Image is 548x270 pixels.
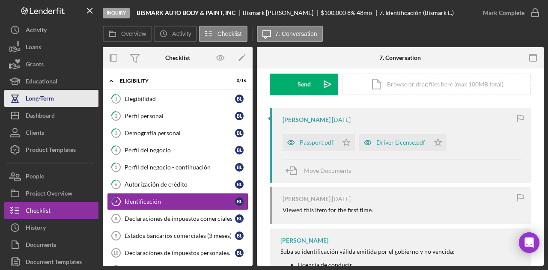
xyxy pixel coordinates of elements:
button: Long-Term [4,90,98,107]
div: Declaraciones de impuestos comerciales [125,215,235,222]
div: 8 % [347,9,355,16]
button: Grants [4,56,98,73]
label: Checklist [217,30,242,37]
div: Send [298,74,311,95]
a: 2Perfil personalBL [107,107,248,125]
div: [PERSON_NAME] [280,237,328,244]
b: BISMARK AUTO BODY & PAINT, INC [137,9,235,16]
div: Checklist [165,54,190,61]
div: Passport.pdf [300,139,334,146]
button: Driver License.pdf [359,134,447,151]
tspan: 10 [113,250,118,255]
tspan: 3 [115,130,117,136]
div: B L [235,112,244,120]
button: Mark Complete [474,4,544,21]
tspan: 5 [115,164,117,170]
div: Activity [26,21,47,41]
time: 2025-07-21 02:22 [332,116,351,123]
tspan: 4 [115,147,118,153]
button: Product Templates [4,141,98,158]
div: Autorización de crédito [125,181,235,188]
button: Documents [4,236,98,253]
a: 1ElegibilidadBL [107,90,248,107]
button: Overview [103,26,152,42]
div: Loans [26,39,41,58]
div: Elegibilidad [125,95,235,102]
label: 7. Conversation [275,30,317,37]
div: Bismark [PERSON_NAME] [243,9,321,16]
button: Activity [154,26,197,42]
div: Long-Term [26,90,54,109]
button: History [4,219,98,236]
button: Send [270,74,338,95]
tspan: 9 [115,233,117,238]
div: Viewed this item for the first time. [283,207,373,214]
div: [PERSON_NAME] [283,116,331,123]
tspan: 7 [115,199,118,204]
div: People [26,168,44,187]
div: Project Overview [26,185,72,204]
button: Checklist [4,202,98,219]
div: ELIGIBILITY [120,78,225,83]
button: 7. Conversation [257,26,323,42]
tspan: 6 [115,181,118,187]
label: Activity [172,30,191,37]
div: 48 mo [357,9,372,16]
a: 5Perfil del negocio - continuaciónBL [107,159,248,176]
tspan: 8 [115,216,117,221]
div: Suba su identificación válida emitida por el gobierno y no vencida: [280,248,455,255]
div: Product Templates [26,141,76,160]
a: 7IdentificaciónBL [107,193,248,210]
div: Perfil personal [125,113,235,119]
li: Licencia de conducir [298,261,455,268]
span: Move Documents [304,167,351,174]
button: Passport.pdf [283,134,355,151]
tspan: 2 [115,113,117,119]
div: Documents [26,236,56,255]
a: 6Autorización de créditoBL [107,176,248,193]
div: Dashboard [26,107,55,126]
div: B L [235,146,244,154]
div: B L [235,163,244,172]
label: Overview [121,30,146,37]
button: Project Overview [4,185,98,202]
div: Inquiry [103,8,130,18]
div: B L [235,95,244,103]
div: B L [235,214,244,223]
div: B L [235,180,244,189]
div: History [26,219,46,238]
div: [PERSON_NAME] [283,196,331,202]
div: 7. Identificación (Bismark L.) [379,9,454,16]
button: Educational [4,73,98,90]
a: 9Estados bancarios comerciales (3 meses)BL [107,227,248,244]
div: Perfil del negocio - continuación [125,164,235,171]
div: 7. Conversation [379,54,421,61]
div: B L [235,197,244,206]
div: Checklist [26,202,51,221]
button: People [4,168,98,185]
a: 8Declaraciones de impuestos comercialesBL [107,210,248,227]
div: Demografía personal [125,130,235,136]
a: 3Demografía personalBL [107,125,248,142]
div: 0 / 16 [231,78,246,83]
div: Clients [26,124,44,143]
button: Checklist [199,26,247,42]
div: Estados bancarios comerciales (3 meses) [125,232,235,239]
div: B L [235,129,244,137]
div: Mark Complete [483,4,524,21]
a: 4Perfil del negocioBL [107,142,248,159]
button: Clients [4,124,98,141]
div: Perfil del negocio [125,147,235,154]
a: 10Declaraciones de impuestos personales.BL [107,244,248,261]
a: Loans [4,39,98,56]
button: Dashboard [4,107,98,124]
